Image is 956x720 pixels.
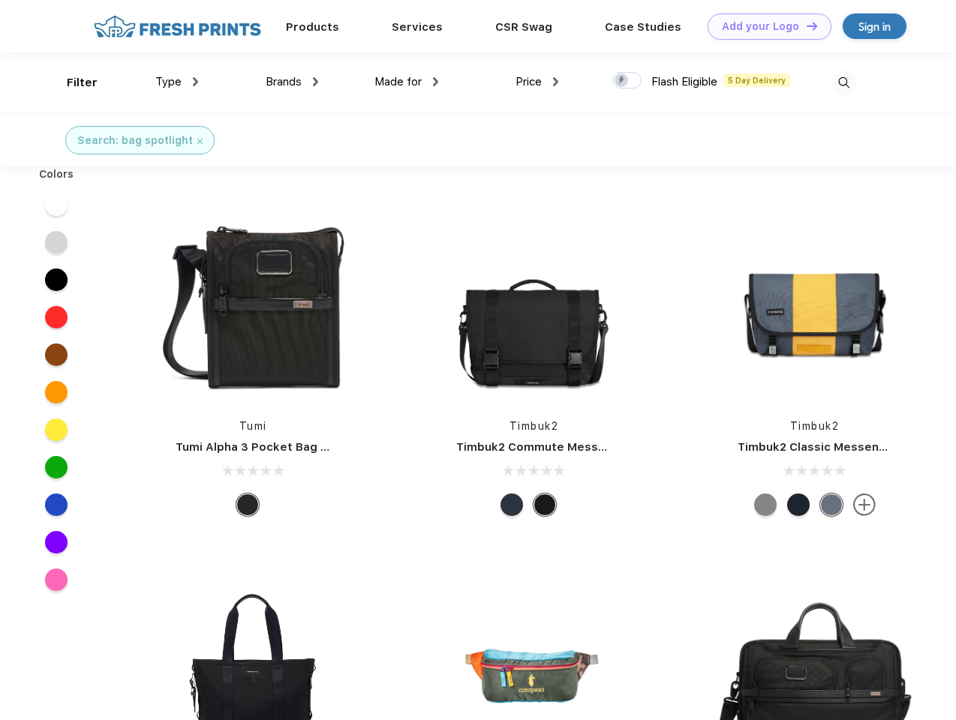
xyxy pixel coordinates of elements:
img: DT [807,22,817,30]
a: Tumi [239,420,267,432]
img: more.svg [853,493,876,516]
span: 5 Day Delivery [723,73,790,87]
div: Add your Logo [722,20,799,33]
div: Eco Gunmetal [754,493,777,516]
img: desktop_search.svg [831,70,856,95]
div: Sign in [858,18,891,35]
span: Flash Eligible [651,75,717,88]
img: dropdown.png [553,77,558,86]
div: Eco Black [534,493,556,516]
img: dropdown.png [313,77,318,86]
a: Sign in [843,13,906,39]
img: fo%20logo%202.webp [89,13,266,40]
img: dropdown.png [193,77,198,86]
img: dropdown.png [433,77,438,86]
a: Products [286,20,339,34]
div: Eco Monsoon [787,493,810,516]
img: func=resize&h=266 [153,204,353,403]
span: Price [516,75,542,88]
span: Made for [374,75,422,88]
a: Timbuk2 [790,420,840,432]
img: func=resize&h=266 [715,204,915,403]
a: Timbuk2 Classic Messenger Bag [738,440,924,454]
div: Filter [67,74,98,91]
img: filter_cancel.svg [197,139,203,144]
span: Brands [266,75,302,88]
a: Tumi Alpha 3 Pocket Bag Small [176,440,351,454]
span: Type [155,75,182,88]
a: Timbuk2 Commute Messenger Bag [456,440,657,454]
img: func=resize&h=266 [434,204,633,403]
div: Eco Lightbeam [820,493,843,516]
div: Black [236,493,259,516]
a: Timbuk2 [510,420,559,432]
div: Eco Nautical [501,493,523,516]
div: Search: bag spotlight [77,133,193,148]
div: Colors [28,166,86,182]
